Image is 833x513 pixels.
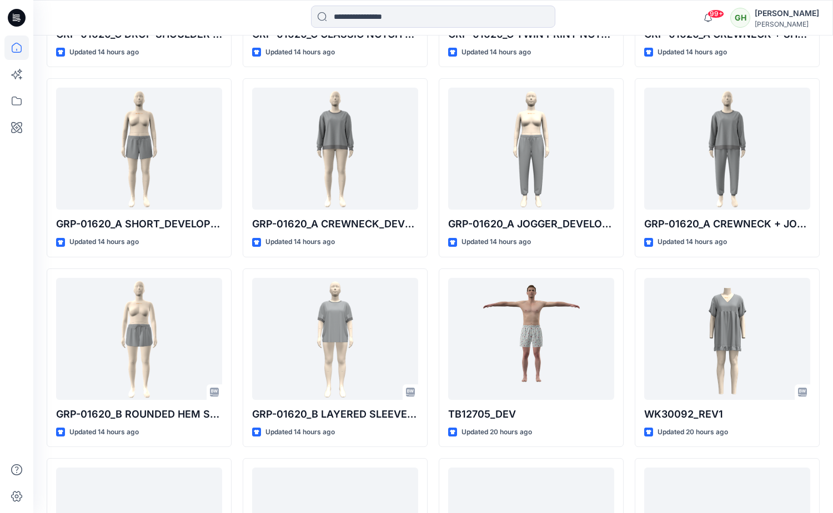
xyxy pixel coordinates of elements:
[56,278,222,400] a: GRP-01620_B ROUNDED HEM SHORT_DEV
[265,47,335,58] p: Updated 14 hours ago
[644,278,810,400] a: WK30092_REV1
[658,426,728,438] p: Updated 20 hours ago
[644,216,810,232] p: GRP-01620_A CREWNECK + JOGGER SET_DEVELOPMENT
[461,426,532,438] p: Updated 20 hours ago
[448,216,614,232] p: GRP-01620_A JOGGER_DEVELOPMENT
[448,407,614,422] p: TB12705_DEV
[461,236,531,248] p: Updated 14 hours ago
[448,88,614,210] a: GRP-01620_A JOGGER_DEVELOPMENT
[755,20,819,28] div: [PERSON_NAME]
[252,216,418,232] p: GRP-01620_A CREWNECK_DEVELOPMENT
[56,88,222,210] a: GRP-01620_A SHORT_DEVELOPMENT
[252,278,418,400] a: GRP-01620_B LAYERED SLEEVE BOXY TEE_DEV
[644,88,810,210] a: GRP-01620_A CREWNECK + JOGGER SET_DEVELOPMENT
[644,407,810,422] p: WK30092_REV1
[265,236,335,248] p: Updated 14 hours ago
[448,278,614,400] a: TB12705_DEV
[252,407,418,422] p: GRP-01620_B LAYERED SLEEVE BOXY TEE_DEV
[69,426,139,438] p: Updated 14 hours ago
[252,88,418,210] a: GRP-01620_A CREWNECK_DEVELOPMENT
[56,407,222,422] p: GRP-01620_B ROUNDED HEM SHORT_DEV
[658,47,727,58] p: Updated 14 hours ago
[730,8,750,28] div: GH
[56,216,222,232] p: GRP-01620_A SHORT_DEVELOPMENT
[69,236,139,248] p: Updated 14 hours ago
[658,236,727,248] p: Updated 14 hours ago
[755,7,819,20] div: [PERSON_NAME]
[69,47,139,58] p: Updated 14 hours ago
[461,47,531,58] p: Updated 14 hours ago
[707,9,724,18] span: 99+
[265,426,335,438] p: Updated 14 hours ago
